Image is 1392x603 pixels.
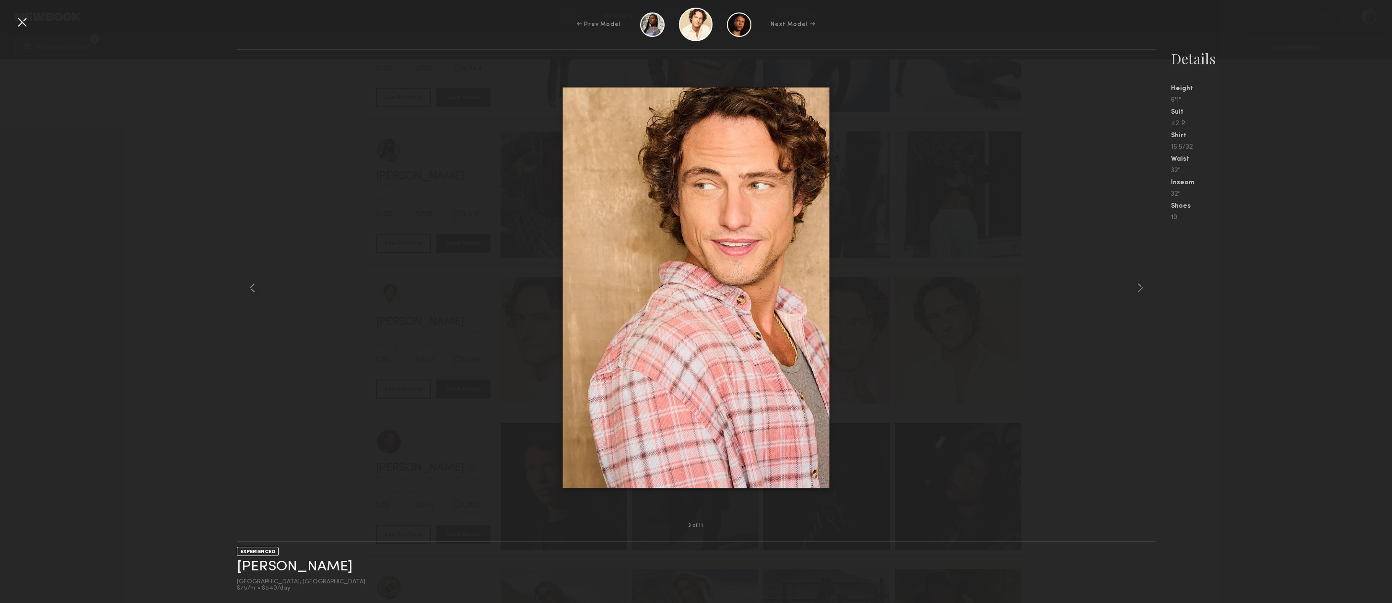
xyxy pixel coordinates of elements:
[237,579,365,585] div: [GEOGRAPHIC_DATA], [GEOGRAPHIC_DATA]
[689,523,703,528] div: 3 of 11
[771,20,815,29] div: Next Model →
[577,20,621,29] div: ← Prev Model
[237,547,279,556] div: EXPERIENCED
[237,559,352,574] a: [PERSON_NAME]
[237,585,365,591] div: $75/hr • $540/day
